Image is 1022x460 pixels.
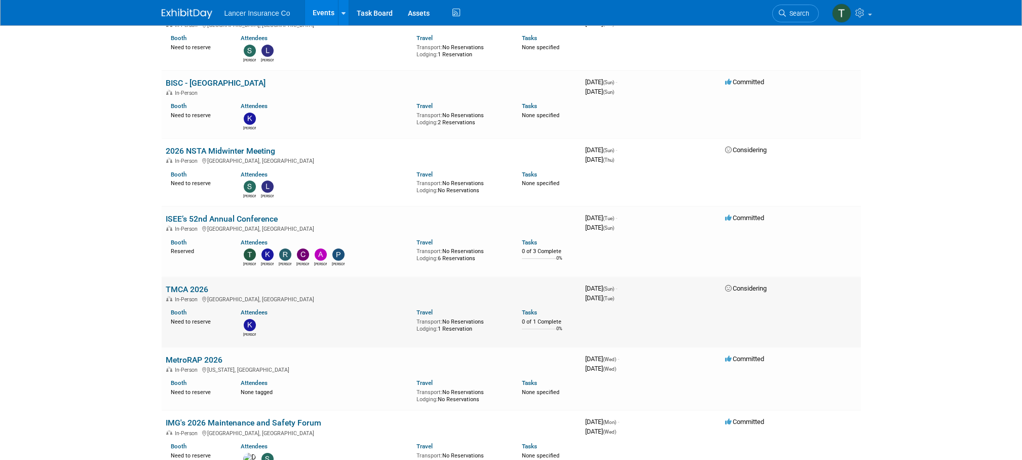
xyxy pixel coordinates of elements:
[522,452,559,459] span: None specified
[585,146,617,154] span: [DATE]
[772,5,819,22] a: Search
[417,326,438,332] span: Lodging:
[241,309,268,316] a: Attendees
[417,178,507,194] div: No Reservations No Reservations
[171,102,186,110] a: Booth
[417,319,442,325] span: Transport:
[417,248,442,255] span: Transport:
[417,187,438,194] span: Lodging:
[616,146,617,154] span: -
[241,443,268,450] a: Attendees
[175,226,201,232] span: In-Person
[166,224,577,232] div: [GEOGRAPHIC_DATA], [GEOGRAPHIC_DATA]
[241,387,409,396] div: None tagged
[171,178,226,187] div: Need to reserve
[175,367,201,373] span: In-Person
[175,90,201,96] span: In-Person
[585,156,614,163] span: [DATE]
[603,216,614,221] span: (Tue)
[243,261,256,267] div: Timm Flannigan
[175,296,201,303] span: In-Person
[417,51,438,58] span: Lodging:
[522,171,537,178] a: Tasks
[556,326,562,340] td: 0%
[315,249,327,261] img: Andy Miller
[603,89,614,95] span: (Sun)
[261,193,274,199] div: Leslie Neverson-Drake
[296,261,309,267] div: Charline Pollard
[725,418,764,426] span: Committed
[585,285,617,292] span: [DATE]
[243,125,256,131] div: Kimberlee Bissegger
[603,21,614,27] span: (Tue)
[243,331,256,337] div: Kimberlee Bissegger
[603,429,616,435] span: (Wed)
[618,418,619,426] span: -
[417,443,433,450] a: Travel
[725,285,767,292] span: Considering
[417,396,438,403] span: Lodging:
[522,319,577,326] div: 0 of 1 Complete
[616,214,617,222] span: -
[417,239,433,246] a: Travel
[175,22,201,28] span: In-Person
[585,428,616,435] span: [DATE]
[725,355,764,363] span: Committed
[522,44,559,51] span: None specified
[417,387,507,403] div: No Reservations No Reservations
[171,309,186,316] a: Booth
[243,57,256,63] div: Steven O'Shea
[522,309,537,316] a: Tasks
[241,239,268,246] a: Attendees
[244,45,256,57] img: Steven O'Shea
[224,9,290,17] span: Lancer Insurance Co
[522,112,559,119] span: None specified
[314,261,327,267] div: Andy Miller
[522,102,537,110] a: Tasks
[166,214,278,224] a: ISEE’s 52nd Annual Conference
[332,261,345,267] div: Paul Downing
[603,80,614,85] span: (Sun)
[585,355,619,363] span: [DATE]
[171,239,186,246] a: Booth
[166,418,321,428] a: IMG's 2026 Maintenance and Safety Forum
[585,365,616,372] span: [DATE]
[171,110,226,119] div: Need to reserve
[241,379,268,386] a: Attendees
[166,296,172,301] img: In-Person Event
[297,249,309,261] img: Charline Pollard
[417,171,433,178] a: Travel
[725,78,764,86] span: Committed
[603,148,614,153] span: (Sun)
[725,214,764,222] span: Committed
[832,4,851,23] img: Terrence Forrest
[417,180,442,187] span: Transport:
[585,224,614,231] span: [DATE]
[417,246,507,262] div: No Reservations 6 Reservations
[261,45,274,57] img: Leslie Neverson-Drake
[603,419,616,425] span: (Mon)
[603,357,616,362] span: (Wed)
[603,296,614,301] span: (Tue)
[603,366,616,372] span: (Wed)
[166,158,172,163] img: In-Person Event
[417,110,507,126] div: No Reservations 2 Reservations
[243,193,256,199] div: Steven O'Shea
[522,239,537,246] a: Tasks
[166,430,172,435] img: In-Person Event
[166,285,208,294] a: TMCA 2026
[171,379,186,386] a: Booth
[171,316,226,326] div: Need to reserve
[166,295,577,303] div: [GEOGRAPHIC_DATA], [GEOGRAPHIC_DATA]
[166,156,577,164] div: [GEOGRAPHIC_DATA], [GEOGRAPHIC_DATA]
[244,249,256,261] img: Timm Flannigan
[261,261,274,267] div: Kim Castle
[417,42,507,58] div: No Reservations 1 Reservation
[417,309,433,316] a: Travel
[585,20,614,27] span: [DATE]
[786,10,809,17] span: Search
[522,180,559,187] span: None specified
[175,158,201,164] span: In-Person
[522,389,559,396] span: None specified
[241,34,268,42] a: Attendees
